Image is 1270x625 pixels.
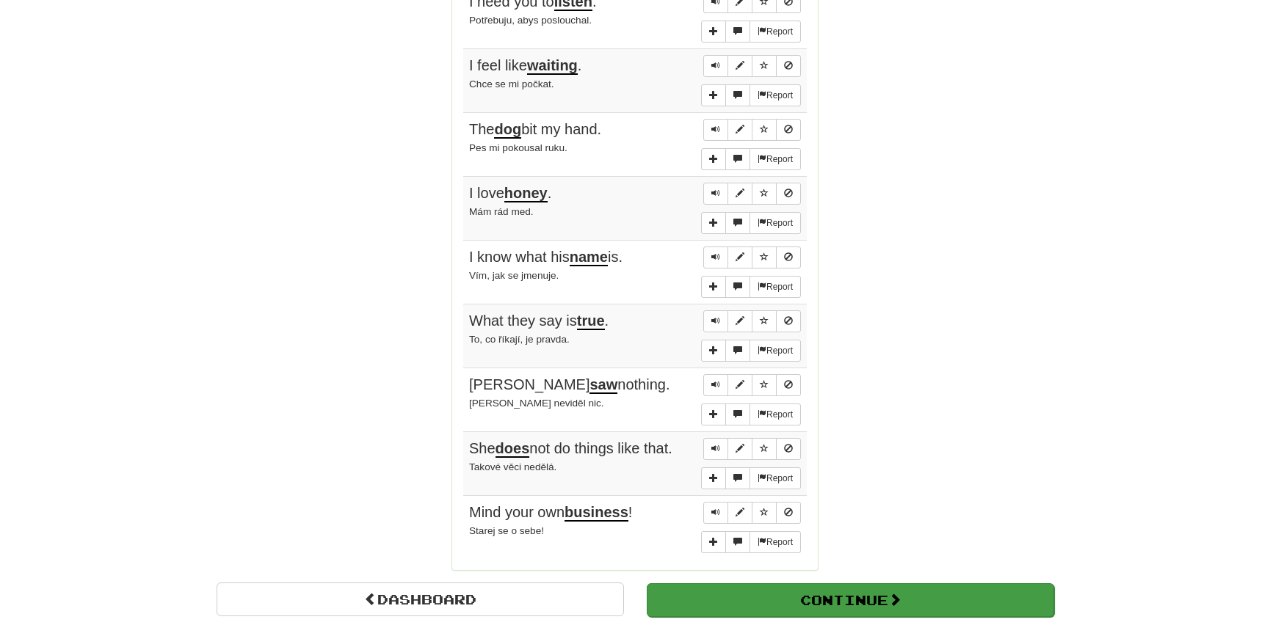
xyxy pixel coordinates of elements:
button: Play sentence audio [703,438,728,460]
button: Report [750,212,801,234]
div: More sentence controls [701,21,801,43]
a: Dashboard [217,582,624,616]
small: To, co říkají, je pravda. [469,334,570,345]
button: Toggle ignore [776,310,801,332]
button: Edit sentence [727,310,752,332]
div: More sentence controls [701,467,801,489]
div: Sentence controls [703,374,801,396]
div: Sentence controls [703,438,801,460]
div: Sentence controls [703,310,801,332]
button: Report [750,21,801,43]
button: Toggle ignore [776,183,801,205]
small: Potřebuju, abys poslouchal. [469,15,592,26]
button: Play sentence audio [703,119,728,141]
div: Sentence controls [703,502,801,524]
u: does [496,440,530,458]
button: Play sentence audio [703,183,728,205]
button: Toggle favorite [752,310,777,332]
button: Play sentence audio [703,55,728,77]
button: Toggle favorite [752,183,777,205]
button: Add sentence to collection [701,84,726,106]
button: Edit sentence [727,183,752,205]
div: More sentence controls [701,84,801,106]
button: Toggle ignore [776,502,801,524]
div: More sentence controls [701,403,801,425]
small: Takové věci nedělá. [469,461,556,472]
small: Vím, jak se jmenuje. [469,270,559,281]
button: Report [750,148,801,170]
button: Report [750,84,801,106]
div: Sentence controls [703,183,801,205]
button: Edit sentence [727,374,752,396]
button: Add sentence to collection [701,148,726,170]
button: Report [750,403,801,425]
small: [PERSON_NAME] neviděl nic. [469,398,604,409]
u: name [570,249,608,266]
button: Play sentence audio [703,502,728,524]
button: Add sentence to collection [701,21,726,43]
span: [PERSON_NAME] nothing. [469,376,670,394]
button: Report [750,276,801,298]
button: Play sentence audio [703,310,728,332]
button: Toggle favorite [752,502,777,524]
div: More sentence controls [701,148,801,170]
button: Toggle favorite [752,438,777,460]
button: Play sentence audio [703,374,728,396]
u: honey [504,185,548,202]
button: Edit sentence [727,246,752,268]
small: Chce se mi počkat. [469,78,554,89]
button: Add sentence to collection [701,531,726,553]
small: Pes mi pokousal ruku. [469,142,567,153]
button: Edit sentence [727,55,752,77]
small: Starej se o sebe! [469,525,544,536]
div: More sentence controls [701,340,801,362]
div: More sentence controls [701,531,801,553]
u: dog [494,121,521,139]
div: Sentence controls [703,246,801,268]
button: Toggle favorite [752,246,777,268]
button: Toggle ignore [776,119,801,141]
div: Sentence controls [703,119,801,141]
span: I feel like . [469,57,581,75]
span: I know what his is. [469,249,623,266]
button: Toggle ignore [776,55,801,77]
span: Mind your own ! [469,504,632,522]
button: Edit sentence [727,438,752,460]
u: saw [589,376,617,394]
button: Continue [647,583,1054,617]
button: Toggle ignore [776,246,801,268]
button: Toggle ignore [776,374,801,396]
button: Edit sentence [727,502,752,524]
button: Report [750,340,801,362]
button: Add sentence to collection [701,467,726,489]
button: Add sentence to collection [701,403,726,425]
small: Mám rád med. [469,206,534,217]
button: Play sentence audio [703,246,728,268]
span: She not do things like that. [469,440,672,458]
button: Add sentence to collection [701,212,726,234]
button: Edit sentence [727,119,752,141]
button: Toggle favorite [752,55,777,77]
button: Add sentence to collection [701,276,726,298]
span: What they say is . [469,312,609,330]
u: business [565,504,628,522]
span: The bit my hand. [469,121,601,139]
u: true [577,312,605,330]
button: Toggle favorite [752,119,777,141]
button: Toggle ignore [776,438,801,460]
u: waiting [527,57,578,75]
button: Report [750,531,801,553]
div: More sentence controls [701,276,801,298]
span: I love . [469,185,551,202]
button: Toggle favorite [752,374,777,396]
button: Report [750,467,801,489]
button: Add sentence to collection [701,340,726,362]
div: Sentence controls [703,55,801,77]
div: More sentence controls [701,212,801,234]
